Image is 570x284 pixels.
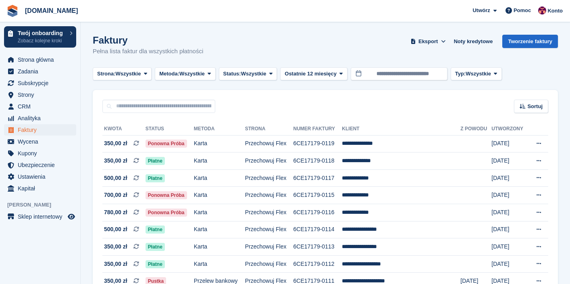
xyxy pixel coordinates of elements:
[104,191,127,199] span: 700,00 zł
[194,187,245,204] td: Karta
[18,101,66,112] span: CRM
[146,123,194,136] th: Status
[146,243,165,251] span: Płatne
[342,123,460,136] th: Klient
[245,187,293,204] td: Przechowuj Flex
[245,123,293,136] th: Strona
[241,70,266,78] span: Wszystkie
[18,148,66,159] span: Kupony
[466,70,491,78] span: Wszystkie
[4,26,76,48] a: Twój onboarding Zobacz kolejne kroki
[293,238,342,256] td: 6CE17179-0113
[245,135,293,152] td: Przechowuj Flex
[18,171,66,182] span: Ustawienia
[285,70,337,78] span: Ostatnie 12 miesięcy
[146,226,165,234] span: Płatne
[93,35,203,46] h1: Faktury
[418,38,438,46] span: Eksport
[194,204,245,221] td: Karta
[104,174,127,182] span: 500,00 zł
[146,157,165,165] span: Płatne
[293,221,342,238] td: 6CE17179-0114
[93,67,152,81] button: Strona: Wszystkie
[4,66,76,77] a: menu
[219,67,277,81] button: Status: Wszystkie
[18,136,66,147] span: Wycena
[293,135,342,152] td: 6CE17179-0119
[455,70,466,78] span: Typ:
[4,113,76,124] a: menu
[491,135,528,152] td: [DATE]
[223,70,241,78] span: Status:
[146,174,165,182] span: Płatne
[194,221,245,238] td: Karta
[451,35,496,48] a: Noty kredytowe
[67,212,76,221] a: Podgląd sklepu
[245,238,293,256] td: Przechowuj Flex
[104,139,127,148] span: 350,00 zł
[245,152,293,170] td: Przechowuj Flex
[146,140,187,148] span: Ponowna próba
[527,102,543,111] span: Sortuj
[4,124,76,136] a: menu
[7,201,80,209] span: [PERSON_NAME]
[194,238,245,256] td: Karta
[472,6,490,15] span: Utwórz
[18,54,66,65] span: Strona główna
[245,255,293,273] td: Przechowuj Flex
[97,70,116,78] span: Strona:
[4,54,76,65] a: menu
[4,183,76,194] a: menu
[22,4,81,17] a: [DOMAIN_NAME]
[4,159,76,171] a: menu
[116,70,141,78] span: Wszystkie
[146,191,187,199] span: Ponowna próba
[179,70,205,78] span: Wszystkie
[194,169,245,187] td: Karta
[18,183,66,194] span: Kapitał
[104,242,127,251] span: 350,00 zł
[18,66,66,77] span: Zadania
[18,37,66,44] p: Zobacz kolejne kroki
[538,6,546,15] img: Mateusz Kacwin
[146,260,165,268] span: Płatne
[93,47,203,56] p: Pełna lista faktur dla wszystkich płatności
[409,35,447,48] button: Eksport
[491,123,528,136] th: Utworzony
[514,6,531,15] span: Pomoc
[104,208,127,217] span: 780,00 zł
[491,187,528,204] td: [DATE]
[194,135,245,152] td: Karta
[18,30,66,36] p: Twój onboarding
[491,152,528,170] td: [DATE]
[18,159,66,171] span: Ubezpieczenie
[245,169,293,187] td: Przechowuj Flex
[4,101,76,112] a: menu
[104,157,127,165] span: 350,00 zł
[491,221,528,238] td: [DATE]
[491,204,528,221] td: [DATE]
[194,255,245,273] td: Karta
[502,35,558,48] a: Tworzenie faktury
[18,211,66,222] span: Sklep internetowy
[6,5,19,17] img: stora-icon-8386f47178a22dfd0bd8f6a31ec36ba5ce8667c1dd55bd0f319d3a0aa187defe.svg
[4,148,76,159] a: menu
[146,209,187,217] span: Ponowna próba
[194,152,245,170] td: Karta
[245,204,293,221] td: Przechowuj Flex
[194,123,245,136] th: Metoda
[491,238,528,256] td: [DATE]
[293,169,342,187] td: 6CE17179-0117
[159,70,179,78] span: Metoda:
[18,113,66,124] span: Analityka
[18,124,66,136] span: Faktury
[293,255,342,273] td: 6CE17179-0112
[491,169,528,187] td: [DATE]
[102,123,146,136] th: Kwota
[4,136,76,147] a: menu
[293,123,342,136] th: Numer faktury
[293,152,342,170] td: 6CE17179-0118
[18,89,66,100] span: Strony
[4,171,76,182] a: menu
[293,204,342,221] td: 6CE17179-0116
